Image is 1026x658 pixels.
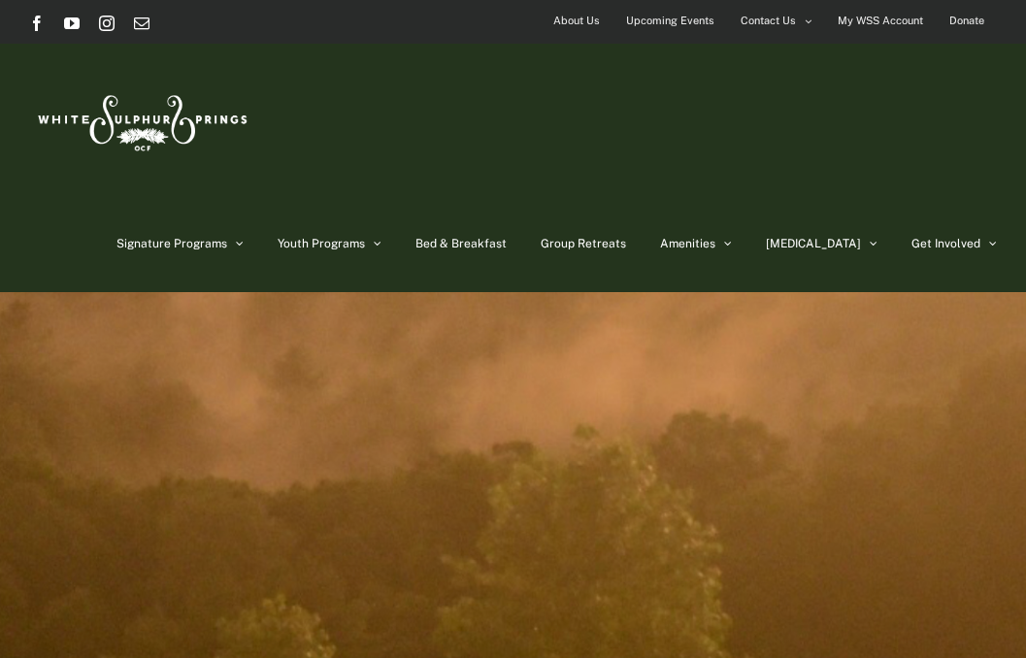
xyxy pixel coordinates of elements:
[660,195,732,292] a: Amenities
[911,238,980,249] span: Get Involved
[278,238,365,249] span: Youth Programs
[116,238,227,249] span: Signature Programs
[626,7,714,35] span: Upcoming Events
[278,195,381,292] a: Youth Programs
[99,16,115,31] a: Instagram
[541,195,626,292] a: Group Retreats
[553,7,600,35] span: About Us
[29,74,252,165] img: White Sulphur Springs Logo
[660,238,715,249] span: Amenities
[949,7,984,35] span: Donate
[415,238,507,249] span: Bed & Breakfast
[29,16,45,31] a: Facebook
[766,195,877,292] a: [MEDICAL_DATA]
[64,16,80,31] a: YouTube
[116,195,997,292] nav: Main Menu
[134,16,149,31] a: Email
[766,238,861,249] span: [MEDICAL_DATA]
[116,195,244,292] a: Signature Programs
[838,7,923,35] span: My WSS Account
[911,195,997,292] a: Get Involved
[541,238,626,249] span: Group Retreats
[415,195,507,292] a: Bed & Breakfast
[741,7,796,35] span: Contact Us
